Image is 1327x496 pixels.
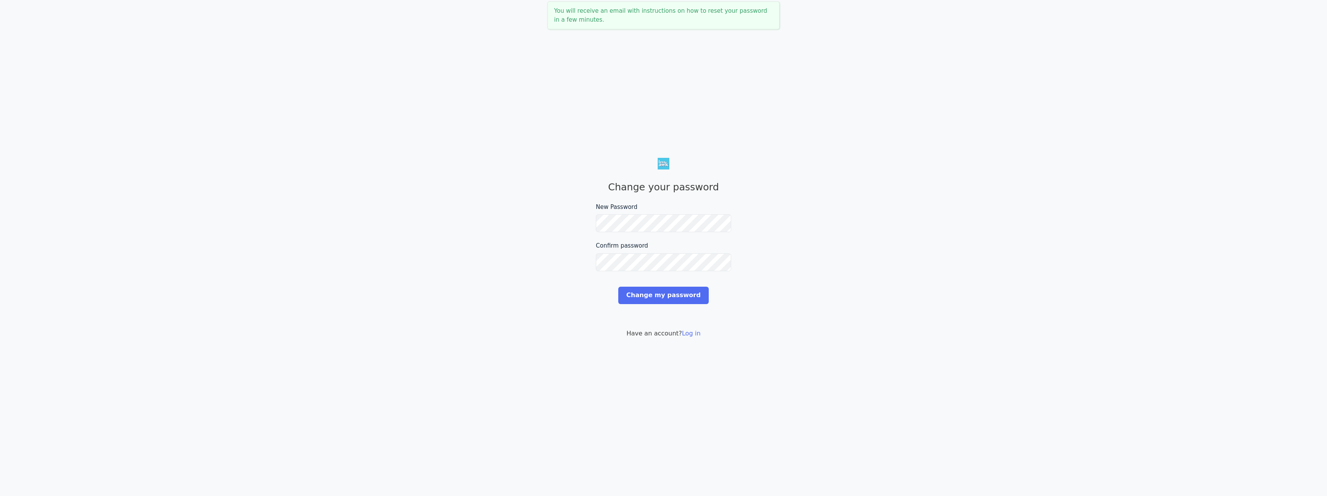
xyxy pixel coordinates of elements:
[682,330,701,337] a: Log in
[554,7,773,24] p: You will receive an email with instructions on how to reset your password in a few minutes.
[658,158,669,169] img: Less Awkward Hub logo
[596,241,731,250] label: Confirm password
[596,329,731,338] p: Have an account?
[618,287,709,304] input: Change my password
[596,181,731,193] h1: Change your password
[596,203,731,212] label: New Password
